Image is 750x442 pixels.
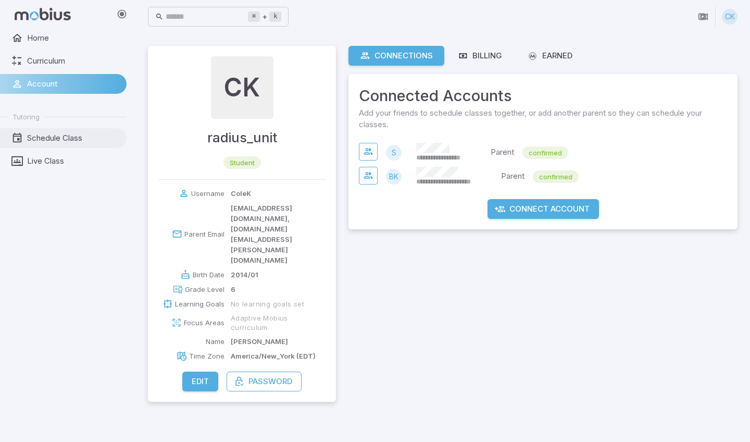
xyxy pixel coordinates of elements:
kbd: ⌘ [248,11,260,22]
p: Birth Date [193,269,224,280]
div: Connections [360,50,433,62]
div: + [248,10,281,23]
p: [PERSON_NAME] [231,336,288,347]
p: ColeK [231,188,251,199]
span: Adaptive Mobius curriculum [231,313,326,332]
span: Add your friends to schedule classes together, or add another parent so they can schedule your cl... [359,107,727,130]
p: Learning Goals [175,299,224,309]
span: confirmed [522,148,568,158]
span: Connected Accounts [359,84,727,107]
span: Curriculum [27,55,119,67]
button: Connect Account [488,199,599,219]
span: student [223,157,261,168]
p: Parent [491,146,514,159]
button: Edit [182,372,218,391]
div: CK [211,56,273,119]
button: View Connection [359,143,378,161]
span: Home [27,32,119,44]
p: [EMAIL_ADDRESS][DOMAIN_NAME], [DOMAIN_NAME][EMAIL_ADDRESS][PERSON_NAME][DOMAIN_NAME] [231,203,326,265]
div: BK [386,169,402,185]
h4: radius_unit [207,127,277,148]
span: No learning goals set [231,299,304,309]
p: Username [191,188,224,199]
div: CK [722,9,737,24]
span: Account [27,78,119,90]
kbd: k [269,11,281,22]
div: Earned [527,50,572,62]
div: S [386,145,402,161]
span: Live Class [27,155,119,167]
p: 6 [231,284,235,294]
div: Billing [458,50,502,62]
span: confirmed [533,171,579,182]
p: Name [206,336,224,347]
button: Password [227,372,302,391]
p: Focus Areas [184,317,224,328]
button: Join in Zoom Client [693,7,713,27]
p: Grade Level [185,284,224,294]
span: Schedule Class [27,132,119,144]
p: America/New_York (EDT) [231,351,316,361]
p: Time Zone [189,351,224,361]
span: Tutoring [12,112,40,121]
p: Parent [501,170,524,183]
button: View Connection [359,167,378,185]
p: Parent Email [184,229,224,239]
p: 2014/01 [231,269,258,280]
